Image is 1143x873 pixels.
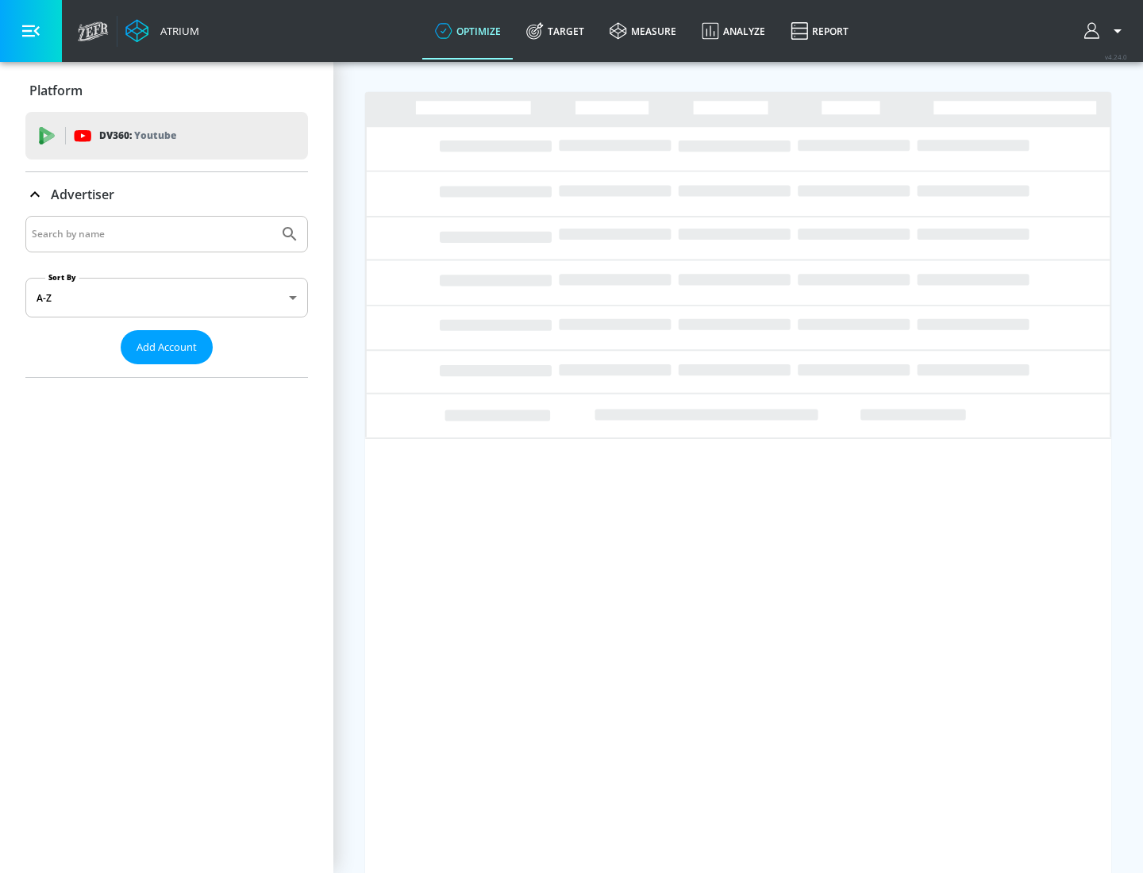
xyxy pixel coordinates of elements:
input: Search by name [32,224,272,244]
nav: list of Advertiser [25,364,308,377]
p: DV360: [99,127,176,144]
a: Report [778,2,861,60]
div: Advertiser [25,172,308,217]
div: Platform [25,68,308,113]
a: measure [597,2,689,60]
div: A-Z [25,278,308,317]
p: Youtube [134,127,176,144]
a: optimize [422,2,514,60]
label: Sort By [45,272,79,283]
a: Target [514,2,597,60]
a: Analyze [689,2,778,60]
div: Advertiser [25,216,308,377]
a: Atrium [125,19,199,43]
div: Atrium [154,24,199,38]
p: Platform [29,82,83,99]
span: Add Account [137,338,197,356]
p: Advertiser [51,186,114,203]
div: DV360: Youtube [25,112,308,160]
span: v 4.24.0 [1105,52,1127,61]
button: Add Account [121,330,213,364]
